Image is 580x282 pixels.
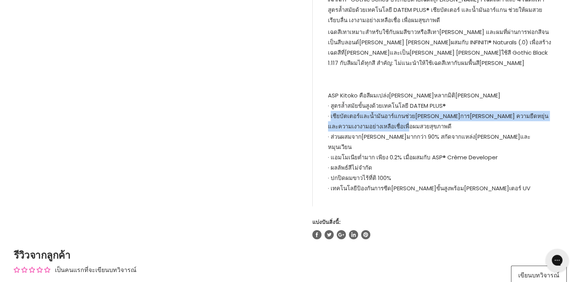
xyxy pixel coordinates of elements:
font: · สูตรล้ำสมัยขั้นสูงด้วยเทคโนโลยี DATEM PLUS® [328,102,446,110]
font: · เทคโนโลยีป้องกันการซีด[PERSON_NAME]ขั้นสูงพร้อม[PERSON_NAME]เตอร์ UV [328,184,530,192]
font: เป็นคนแรกที่จะเขียนบทวิจารณ์ [55,266,137,274]
div: คะแนนเฉลี่ยอยู่ที่ 0.00 ดาว [14,266,50,274]
font: · ผลลัพธ์สีไม่จำกัด [328,164,372,172]
font: ASP Kitoko คือสีผมเปล่ง[PERSON_NAME]หลากมิติ[PERSON_NAME] [328,91,500,99]
font: · แอมโมเนียต่ำมาก เพียง 0.2% เมื่อผสมกับ ASP® Crème Developer [328,153,498,161]
font: รีวิวจากลูกค้า [14,248,71,262]
font: เฉดสีเทาเหมาะสำหรับใช้กับผมสีขาวหรือสีเทา[PERSON_NAME] และผมที่ผ่านการฟอกสีจนเป็นสีบลอนด์[PERSON_... [328,28,551,67]
aside: แบ่งปันสิ่งนี้: [312,219,567,239]
font: · ส่วนผสมจาก[PERSON_NAME]มากกว่า 90% สกัดจากแหล่ง[PERSON_NAME]และหมุนเวียน [328,133,530,151]
font: แบ่งปันสิ่งนี้: [312,218,341,226]
font: · ปกปิดผมขาวไร้ที่ติ 100% [328,174,391,182]
font: · เชียบัตเตอร์และน้ำมันอาร์แกนช่วย[PERSON_NAME]การ[PERSON_NAME] ความยืดหยุ่น และความเงางามอย่างเห... [328,112,548,130]
font: เขียนบทวิจารณ์ [518,271,559,280]
iframe: โปรแกรมแชทสด Gorgias [542,246,572,274]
